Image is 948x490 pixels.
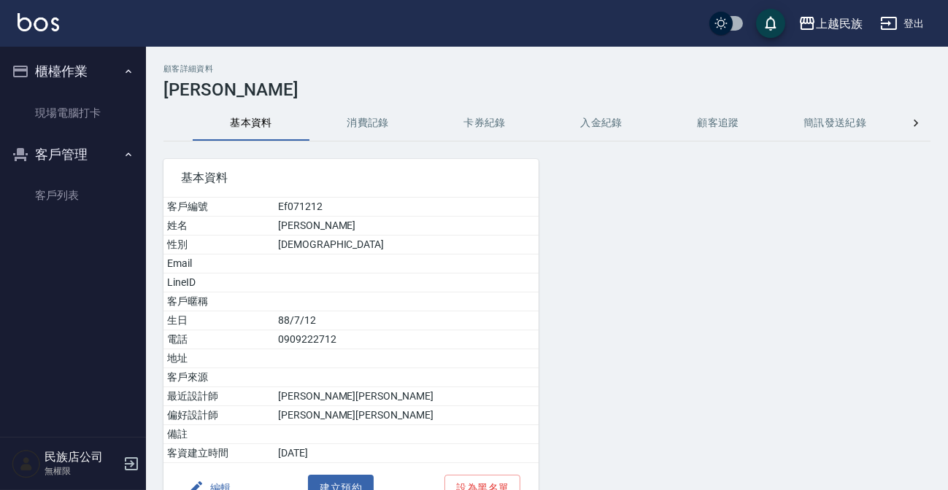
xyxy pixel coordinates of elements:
[274,406,538,425] td: [PERSON_NAME][PERSON_NAME]
[6,96,140,130] a: 現場電腦打卡
[426,106,543,141] button: 卡券紀錄
[163,368,274,387] td: 客戶來源
[274,311,538,330] td: 88/7/12
[793,9,868,39] button: 上越民族
[163,444,274,463] td: 客資建立時間
[163,236,274,254] td: 性別
[45,450,119,464] h5: 民族店公司
[309,106,426,141] button: 消費記錄
[543,106,660,141] button: 入金紀錄
[45,464,119,478] p: 無權限
[163,311,274,330] td: 生日
[274,198,538,217] td: Ef071212
[660,106,776,141] button: 顧客追蹤
[816,15,863,33] div: 上越民族
[776,106,893,141] button: 簡訊發送紀錄
[274,444,538,463] td: [DATE]
[163,425,274,444] td: 備註
[874,10,930,37] button: 登出
[274,330,538,349] td: 0909222712
[163,254,274,273] td: Email
[163,387,274,406] td: 最近設計師
[163,64,930,74] h2: 顧客詳細資料
[163,349,274,368] td: 地址
[163,79,930,100] h3: [PERSON_NAME]
[193,106,309,141] button: 基本資料
[163,198,274,217] td: 客戶編號
[274,217,538,236] td: [PERSON_NAME]
[163,330,274,349] td: 電話
[6,179,140,212] a: 客戶列表
[18,13,59,31] img: Logo
[163,406,274,425] td: 偏好設計師
[12,449,41,478] img: Person
[6,52,140,90] button: 櫃檯作業
[163,217,274,236] td: 姓名
[163,273,274,292] td: LineID
[756,9,785,38] button: save
[181,171,521,185] span: 基本資料
[163,292,274,311] td: 客戶暱稱
[274,387,538,406] td: [PERSON_NAME][PERSON_NAME]
[6,136,140,174] button: 客戶管理
[274,236,538,254] td: [DEMOGRAPHIC_DATA]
